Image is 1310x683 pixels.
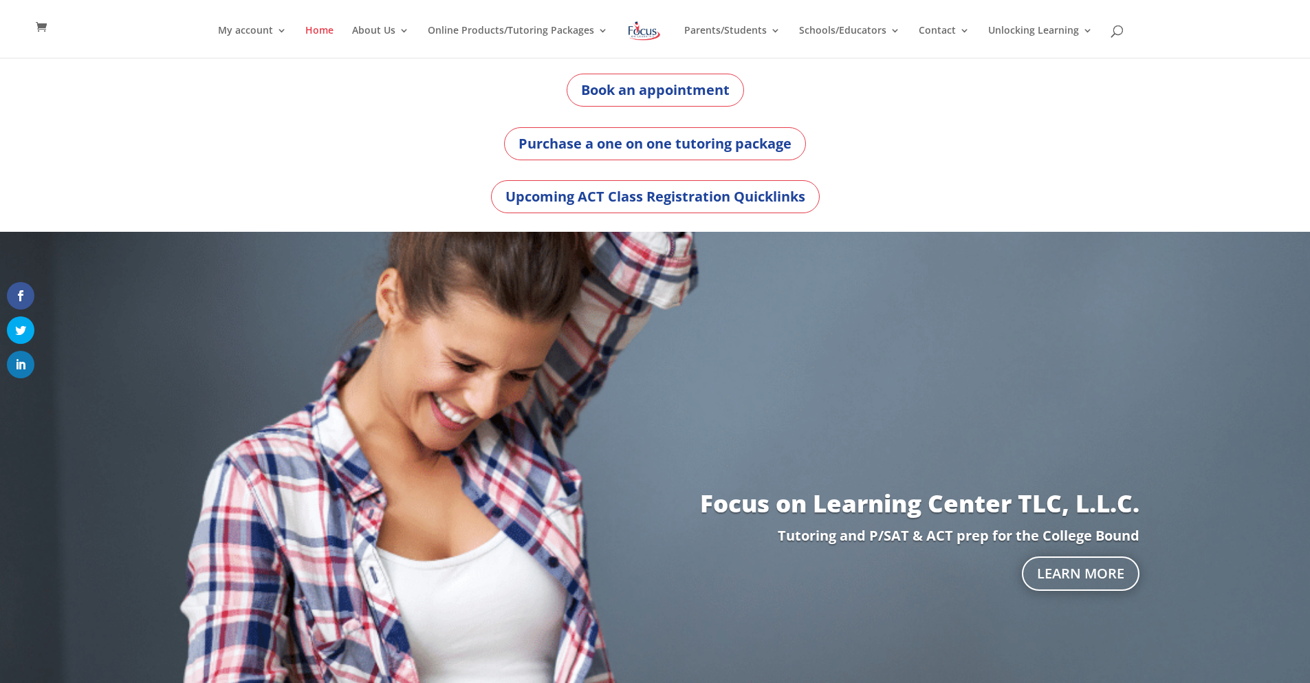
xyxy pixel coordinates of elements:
a: Upcoming ACT Class Registration Quicklinks [491,180,820,213]
p: Tutoring and P/SAT & ACT prep for the College Bound [171,529,1139,543]
a: My account [218,25,287,58]
a: Contact [919,25,970,58]
a: Schools/Educators [799,25,900,58]
a: Book an appointment [567,74,744,107]
a: Parents/Students [684,25,780,58]
a: About Us [352,25,409,58]
a: Learn More [1022,556,1139,591]
a: Purchase a one on one tutoring package [504,127,806,160]
a: Focus on Learning Center TLC, L.L.C. [700,487,1139,519]
img: Focus on Learning [626,19,662,43]
a: Unlocking Learning [988,25,1093,58]
a: Online Products/Tutoring Packages [428,25,608,58]
a: Home [305,25,334,58]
